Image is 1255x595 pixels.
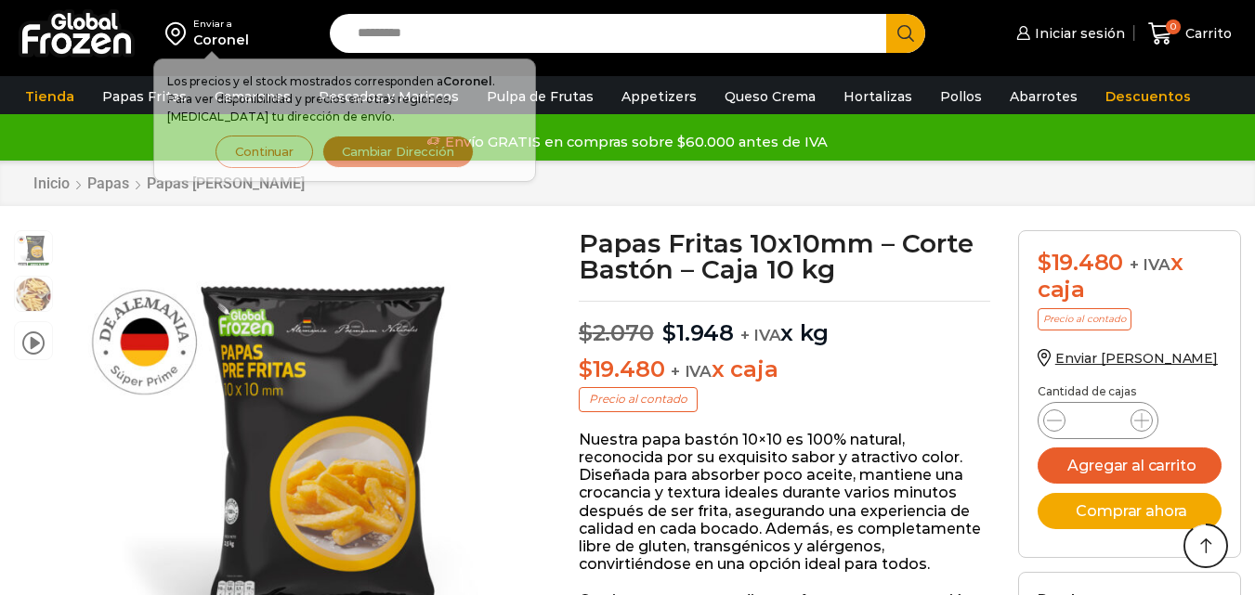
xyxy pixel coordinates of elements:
[322,136,474,168] button: Cambiar Dirección
[193,31,249,49] div: Coronel
[1030,24,1125,43] span: Iniciar sesión
[1055,350,1218,367] span: Enviar [PERSON_NAME]
[15,231,52,268] span: 10×10
[1038,250,1222,304] div: x caja
[579,356,664,382] bdi: 19.480
[1038,350,1218,367] a: Enviar [PERSON_NAME]
[1144,12,1236,56] a: 0 Carrito
[579,356,990,383] p: x caja
[579,230,990,282] h1: Papas Fritas 10x10mm – Corte Bastón – Caja 10 kg
[579,319,654,346] bdi: 2.070
[216,136,313,168] button: Continuar
[579,387,698,411] p: Precio al contado
[443,74,492,88] strong: Coronel
[15,277,52,314] span: 10×10
[1012,15,1125,52] a: Iniciar sesión
[33,175,71,192] a: Inicio
[1130,255,1170,274] span: + IVA
[671,362,712,381] span: + IVA
[1038,385,1222,398] p: Cantidad de cajas
[1038,493,1222,529] button: Comprar ahora
[1000,79,1087,114] a: Abarrotes
[579,356,593,382] span: $
[579,431,990,574] p: Nuestra papa bastón 10×10 es 100% natural, reconocida por su exquisito sabor y atractivo color. D...
[1080,407,1116,433] input: Product quantity
[579,319,593,346] span: $
[477,79,603,114] a: Pulpa de Frutas
[165,18,193,49] img: address-field-icon.svg
[1038,249,1123,276] bdi: 19.480
[1038,308,1131,330] p: Precio al contado
[931,79,991,114] a: Pollos
[167,72,522,126] p: Los precios y el stock mostrados corresponden a . Para ver disponibilidad y precios en otras regi...
[834,79,922,114] a: Hortalizas
[662,319,676,346] span: $
[1166,19,1181,34] span: 0
[612,79,706,114] a: Appetizers
[146,175,306,192] a: Papas [PERSON_NAME]
[662,319,734,346] bdi: 1.948
[1096,79,1200,114] a: Descuentos
[579,301,990,347] p: x kg
[1038,249,1052,276] span: $
[33,175,306,192] nav: Breadcrumb
[715,79,825,114] a: Queso Crema
[16,79,84,114] a: Tienda
[193,18,249,31] div: Enviar a
[1038,447,1222,484] button: Agregar al carrito
[86,175,130,192] a: Papas
[1181,24,1232,43] span: Carrito
[886,14,925,53] button: Search button
[740,326,781,344] span: + IVA
[93,79,196,114] a: Papas Fritas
